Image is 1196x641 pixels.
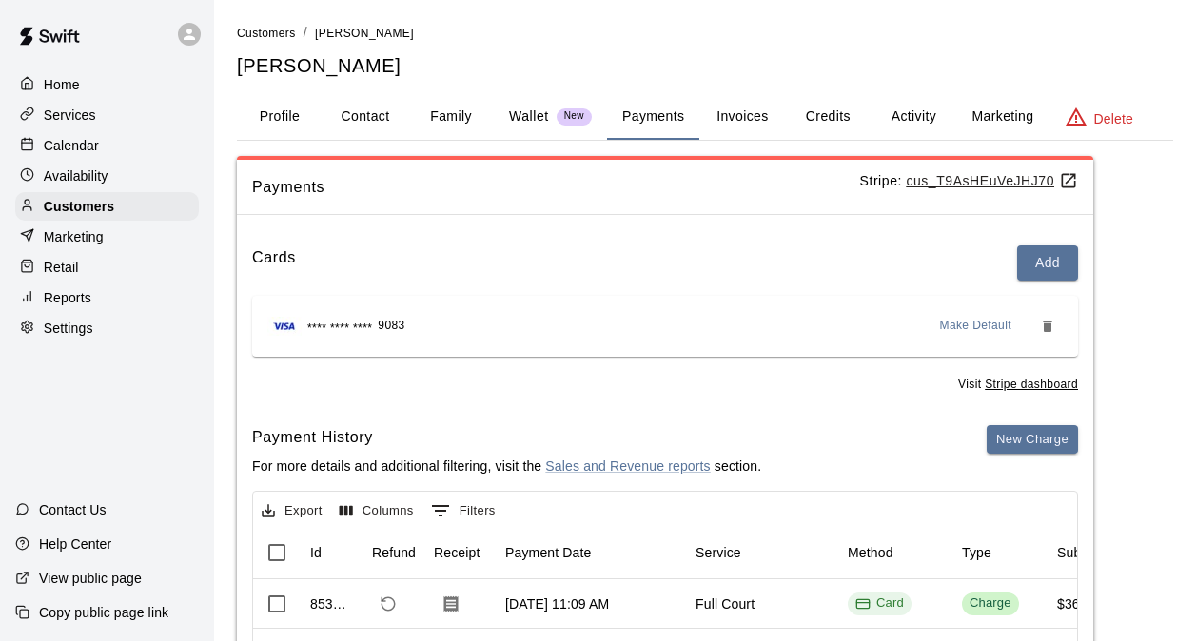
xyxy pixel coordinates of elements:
[985,378,1078,391] a: Stripe dashboard
[15,101,199,129] a: Services
[686,526,838,579] div: Service
[426,495,500,526] button: Show filters
[785,94,871,140] button: Credits
[545,458,710,474] a: Sales and Revenue reports
[932,311,1020,341] button: Make Default
[505,526,592,579] div: Payment Date
[44,106,96,125] p: Services
[15,223,199,251] a: Marketing
[1048,526,1143,579] div: Subtotal
[871,94,956,140] button: Activity
[434,526,480,579] div: Receipt
[237,23,1173,44] nav: breadcrumb
[39,500,107,519] p: Contact Us
[15,192,199,221] a: Customers
[987,425,1078,455] button: New Charge
[304,23,307,43] li: /
[310,594,353,613] div: 853059
[237,53,1173,79] h5: [PERSON_NAME]
[855,594,904,612] div: Card
[237,94,1173,140] div: basic tabs example
[252,245,296,281] h6: Cards
[44,227,104,246] p: Marketing
[237,25,296,40] a: Customers
[15,162,199,190] a: Availability
[252,425,761,450] h6: Payment History
[509,107,549,126] p: Wallet
[848,526,893,579] div: Method
[39,603,168,622] p: Copy public page link
[940,317,1012,336] span: Make Default
[252,175,860,200] span: Payments
[15,253,199,282] a: Retail
[906,173,1078,188] a: cus_T9AsHEuVeJHJ70
[39,569,142,588] p: View public page
[952,526,1048,579] div: Type
[424,526,496,579] div: Receipt
[363,526,424,579] div: Refund
[310,526,322,579] div: Id
[252,456,761,476] p: For more details and additional filtering, visit the section.
[15,70,199,99] a: Home
[15,283,199,312] a: Reports
[44,258,79,277] p: Retail
[496,526,686,579] div: Payment Date
[607,94,699,140] button: Payments
[301,526,363,579] div: Id
[958,376,1078,395] span: Visit
[237,94,323,140] button: Profile
[15,314,199,342] a: Settings
[860,171,1078,191] p: Stripe:
[838,526,952,579] div: Method
[962,526,991,579] div: Type
[1057,594,1107,613] div: $360.00
[970,594,1011,612] div: Charge
[372,588,404,620] span: Refund payment
[1032,311,1063,341] button: Remove
[267,317,302,336] img: Credit card brand logo
[44,319,93,338] p: Settings
[335,496,419,526] button: Select columns
[557,110,592,123] span: New
[323,94,408,140] button: Contact
[315,27,414,40] span: [PERSON_NAME]
[44,75,80,94] p: Home
[44,197,114,216] p: Customers
[44,136,99,155] p: Calendar
[44,166,108,185] p: Availability
[1017,245,1078,281] button: Add
[39,534,111,554] p: Help Center
[257,496,327,526] button: Export
[378,317,404,336] span: 9083
[699,94,785,140] button: Invoices
[44,288,91,307] p: Reports
[372,526,416,579] div: Refund
[505,594,609,613] div: Oct 3, 2025, 11:09 AM
[1094,109,1133,128] p: Delete
[696,526,741,579] div: Service
[1057,526,1108,579] div: Subtotal
[696,594,755,613] div: Full Court
[237,27,296,40] span: Customers
[15,131,199,160] a: Calendar
[956,94,1049,140] button: Marketing
[408,94,494,140] button: Family
[434,587,468,621] button: Download Receipt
